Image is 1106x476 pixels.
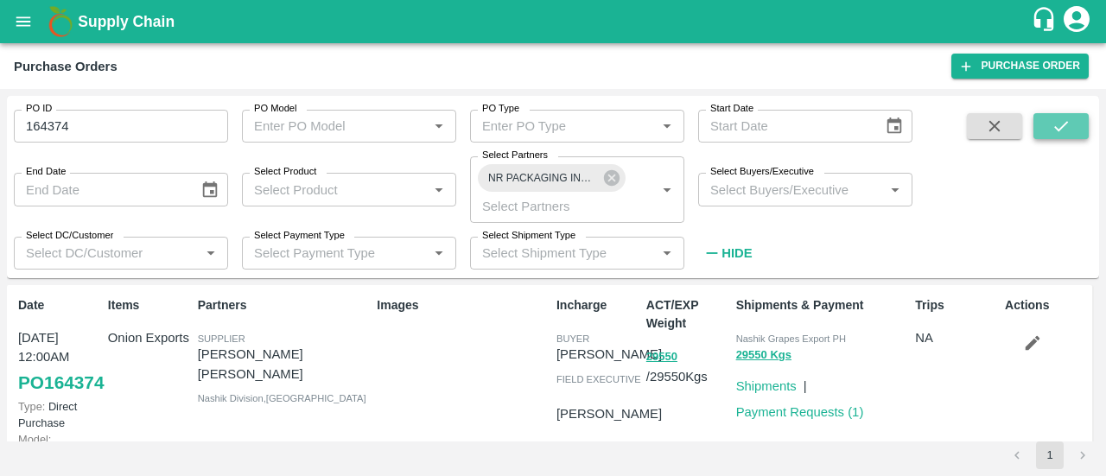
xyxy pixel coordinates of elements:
[198,393,366,403] span: Nashik Division , [GEOGRAPHIC_DATA]
[108,296,191,314] p: Items
[475,242,628,264] input: Select Shipment Type
[18,296,101,314] p: Date
[482,229,575,243] label: Select Shipment Type
[656,115,678,137] button: Open
[736,333,846,344] span: Nashik Grapes Export PH
[247,242,400,264] input: Select Payment Type
[19,242,194,264] input: Select DC/Customer
[18,400,45,413] span: Type:
[482,149,548,162] label: Select Partners
[736,405,864,419] a: Payment Requests (1)
[884,179,906,201] button: Open
[78,13,175,30] b: Supply Chain
[721,246,752,260] strong: Hide
[736,346,791,365] button: 29550 Kgs
[3,2,43,41] button: open drawer
[18,328,101,367] p: [DATE] 12:00AM
[736,379,797,393] a: Shipments
[797,370,807,396] div: |
[1031,6,1061,37] div: customer-support
[482,102,519,116] label: PO Type
[556,374,641,384] span: field executive
[428,242,450,264] button: Open
[698,238,757,268] button: Hide
[878,110,911,143] button: Choose date
[18,398,101,431] p: Direct Purchase
[1061,3,1092,40] div: account of current user
[18,433,51,446] span: Model:
[475,194,628,217] input: Select Partners
[428,179,450,201] button: Open
[556,296,639,314] p: Incharge
[703,178,879,200] input: Select Buyers/Executive
[1005,296,1088,314] p: Actions
[200,242,222,264] button: Open
[14,55,118,78] div: Purchase Orders
[951,54,1089,79] a: Purchase Order
[710,165,814,179] label: Select Buyers/Executive
[915,328,998,347] p: NA
[377,296,550,314] p: Images
[26,102,52,116] label: PO ID
[198,345,371,384] p: [PERSON_NAME] [PERSON_NAME]
[915,296,998,314] p: Trips
[14,110,228,143] input: Enter PO ID
[1036,441,1064,469] button: page 1
[26,229,113,243] label: Select DC/Customer
[247,115,400,137] input: Enter PO Model
[108,328,191,347] p: Onion Exports
[556,345,662,364] p: [PERSON_NAME]
[698,110,871,143] input: Start Date
[198,333,245,344] span: Supplier
[646,296,729,333] p: ACT/EXP Weight
[78,10,1031,34] a: Supply Chain
[194,174,226,206] button: Choose date
[254,229,345,243] label: Select Payment Type
[478,164,626,192] div: NR PACKAGING INDUSTRIES-[PERSON_NAME] CHAWL, [STREET_ADDRESS][PERSON_NAME], -8286763635
[43,4,78,39] img: logo
[656,242,678,264] button: Open
[656,179,678,201] button: Open
[198,296,371,314] p: Partners
[18,367,104,398] a: PO164374
[1001,441,1099,469] nav: pagination navigation
[710,102,753,116] label: Start Date
[556,404,662,423] p: [PERSON_NAME]
[247,178,423,200] input: Select Product
[14,173,187,206] input: End Date
[556,333,589,344] span: buyer
[646,347,677,367] button: 29550
[475,115,628,137] input: Enter PO Type
[26,165,66,179] label: End Date
[254,102,297,116] label: PO Model
[428,115,450,137] button: Open
[646,346,729,386] p: / 29550 Kgs
[736,296,909,314] p: Shipments & Payment
[478,169,607,187] span: NR PACKAGING INDUSTRIES-[PERSON_NAME] CHAWL, [STREET_ADDRESS][PERSON_NAME], -8286763635
[18,431,101,464] p: Commision
[254,165,316,179] label: Select Product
